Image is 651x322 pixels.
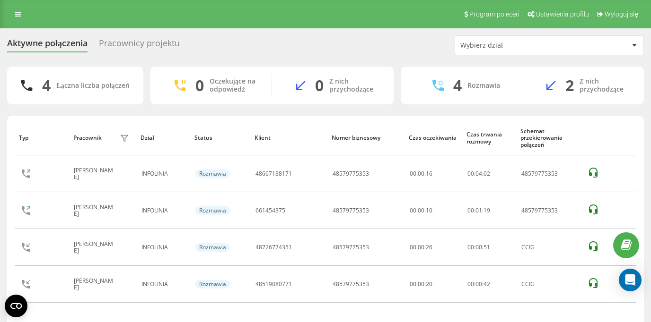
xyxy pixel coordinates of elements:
span: 00 [467,169,474,178]
div: 00:00:20 [410,281,457,288]
div: Rozmawia [467,82,500,90]
span: 00 [475,280,482,288]
div: [PERSON_NAME] [74,241,117,254]
div: Dział [141,135,185,141]
div: [PERSON_NAME] [74,278,117,291]
div: Schemat przekierowania połączeń [520,128,578,148]
div: Rozmawia [195,206,230,215]
button: Open CMP widget [5,295,27,317]
div: : : [467,244,490,251]
span: 00 [467,280,474,288]
div: 00:00:16 [410,170,457,177]
span: 00 [467,243,474,251]
div: INFOLINIA [141,170,185,177]
span: Ustawienia profilu [536,10,589,18]
div: INFOLINIA [141,207,185,214]
div: 48579775353 [521,170,577,177]
div: Wybierz dział [460,42,573,50]
div: 48579775353 [521,207,577,214]
span: 19 [484,206,490,214]
div: Typ [19,135,64,141]
div: Status [194,135,246,141]
div: : : [467,207,490,214]
span: 04 [475,169,482,178]
div: Pracownik [73,135,102,141]
div: CCIG [521,244,577,251]
span: 00 [475,243,482,251]
div: Aktywne połączenia [7,38,88,53]
div: Czas oczekiwania [409,135,457,141]
div: Z nich przychodzące [329,77,379,93]
div: Klient [255,135,323,141]
div: Rozmawia [195,280,230,288]
div: 0 [315,76,324,94]
div: Oczekujące na odpowiedź [210,77,257,93]
div: Rozmawia [195,243,230,252]
span: 01 [475,206,482,214]
div: : : [467,170,490,177]
div: [PERSON_NAME] [74,167,117,181]
div: 48579775353 [333,281,369,288]
div: Numer biznesowy [332,135,400,141]
div: Czas trwania rozmowy [466,131,511,145]
span: 00 [467,206,474,214]
span: 51 [484,243,490,251]
div: 48667138171 [255,170,292,177]
div: Rozmawia [195,169,230,178]
div: 00:00:10 [410,207,457,214]
div: 48726774351 [255,244,292,251]
span: Program poleceń [469,10,519,18]
div: CCIG [521,281,577,288]
div: Łączna liczba połączeń [56,82,129,90]
div: 00:00:26 [410,244,457,251]
div: INFOLINIA [141,281,185,288]
div: Pracownicy projektu [99,38,180,53]
div: 48579775353 [333,170,369,177]
div: [PERSON_NAME] [74,204,117,218]
span: 42 [484,280,490,288]
span: 02 [484,169,490,178]
div: 4 [453,76,462,94]
div: Open Intercom Messenger [619,269,642,291]
div: 2 [565,76,574,94]
div: 48579775353 [333,207,369,214]
div: INFOLINIA [141,244,185,251]
div: 661454375 [255,207,285,214]
div: 48519080771 [255,281,292,288]
div: Z nich przychodzące [580,77,630,93]
div: 4 [42,76,51,94]
div: : : [467,281,490,288]
div: 48579775353 [333,244,369,251]
span: Wyloguj się [605,10,638,18]
div: 0 [195,76,204,94]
